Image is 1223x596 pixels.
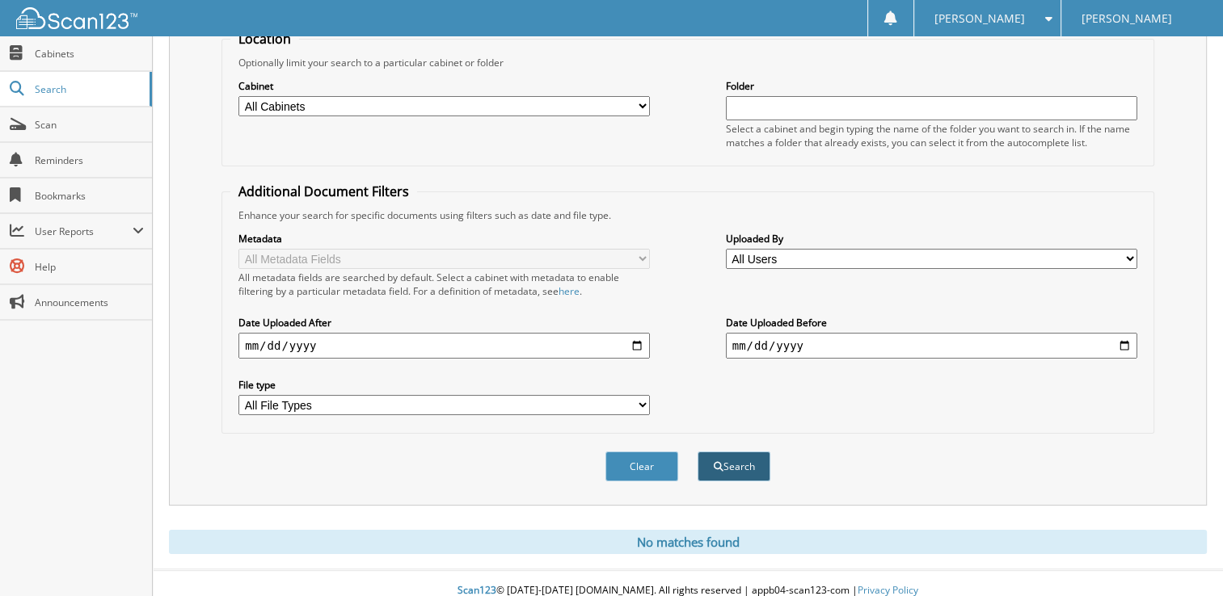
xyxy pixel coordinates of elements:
div: No matches found [169,530,1207,554]
span: Cabinets [35,47,144,61]
label: Cabinet [238,79,650,93]
div: Optionally limit your search to a particular cabinet or folder [230,56,1145,69]
button: Clear [605,451,678,481]
input: start [238,333,650,359]
legend: Additional Document Filters [230,183,417,200]
legend: Location [230,30,299,48]
label: File type [238,378,650,392]
span: [PERSON_NAME] [1082,14,1172,23]
label: Date Uploaded Before [726,316,1137,329]
div: All metadata fields are searched by default. Select a cabinet with metadata to enable filtering b... [238,271,650,298]
span: Help [35,260,144,274]
span: User Reports [35,225,133,238]
span: [PERSON_NAME] [934,14,1025,23]
input: end [726,333,1137,359]
div: Enhance your search for specific documents using filters such as date and file type. [230,208,1145,222]
div: Select a cabinet and begin typing the name of the folder you want to search in. If the name match... [726,122,1137,149]
button: Search [698,451,770,481]
a: here [559,284,580,298]
span: Bookmarks [35,189,144,203]
label: Metadata [238,232,650,246]
span: Search [35,82,141,96]
span: Reminders [35,153,144,167]
label: Date Uploaded After [238,316,650,329]
img: scan123-logo-white.svg [16,7,137,29]
label: Uploaded By [726,232,1137,246]
span: Scan [35,118,144,132]
label: Folder [726,79,1137,93]
span: Announcements [35,296,144,309]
